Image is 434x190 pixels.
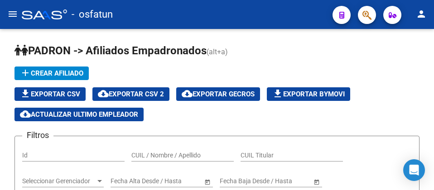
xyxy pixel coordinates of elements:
[14,87,86,101] button: Exportar CSV
[256,177,300,185] input: End date
[14,66,89,80] button: Crear Afiliado
[72,5,113,24] span: - osfatun
[20,90,80,98] span: Exportar CSV
[14,108,144,121] button: Actualizar ultimo Empleador
[20,67,31,78] mat-icon: add
[20,109,31,119] mat-icon: cloud_download
[207,47,228,56] span: (alt+a)
[98,90,164,98] span: Exportar CSV 2
[14,44,207,57] span: PADRON -> Afiliados Empadronados
[267,87,350,101] button: Exportar Bymovi
[182,88,193,99] mat-icon: cloud_download
[98,88,109,99] mat-icon: cloud_download
[220,177,248,185] input: Start date
[272,88,283,99] mat-icon: file_download
[182,90,255,98] span: Exportar GECROS
[7,9,18,19] mat-icon: menu
[20,88,31,99] mat-icon: file_download
[92,87,169,101] button: Exportar CSV 2
[403,159,425,181] div: Open Intercom Messenger
[111,177,139,185] input: Start date
[203,177,212,186] button: Open calendar
[272,90,345,98] span: Exportar Bymovi
[416,9,427,19] mat-icon: person
[20,69,83,77] span: Crear Afiliado
[146,177,191,185] input: End date
[22,177,96,185] span: Seleccionar Gerenciador
[312,177,321,186] button: Open calendar
[176,87,260,101] button: Exportar GECROS
[22,129,53,142] h3: Filtros
[20,110,138,119] span: Actualizar ultimo Empleador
